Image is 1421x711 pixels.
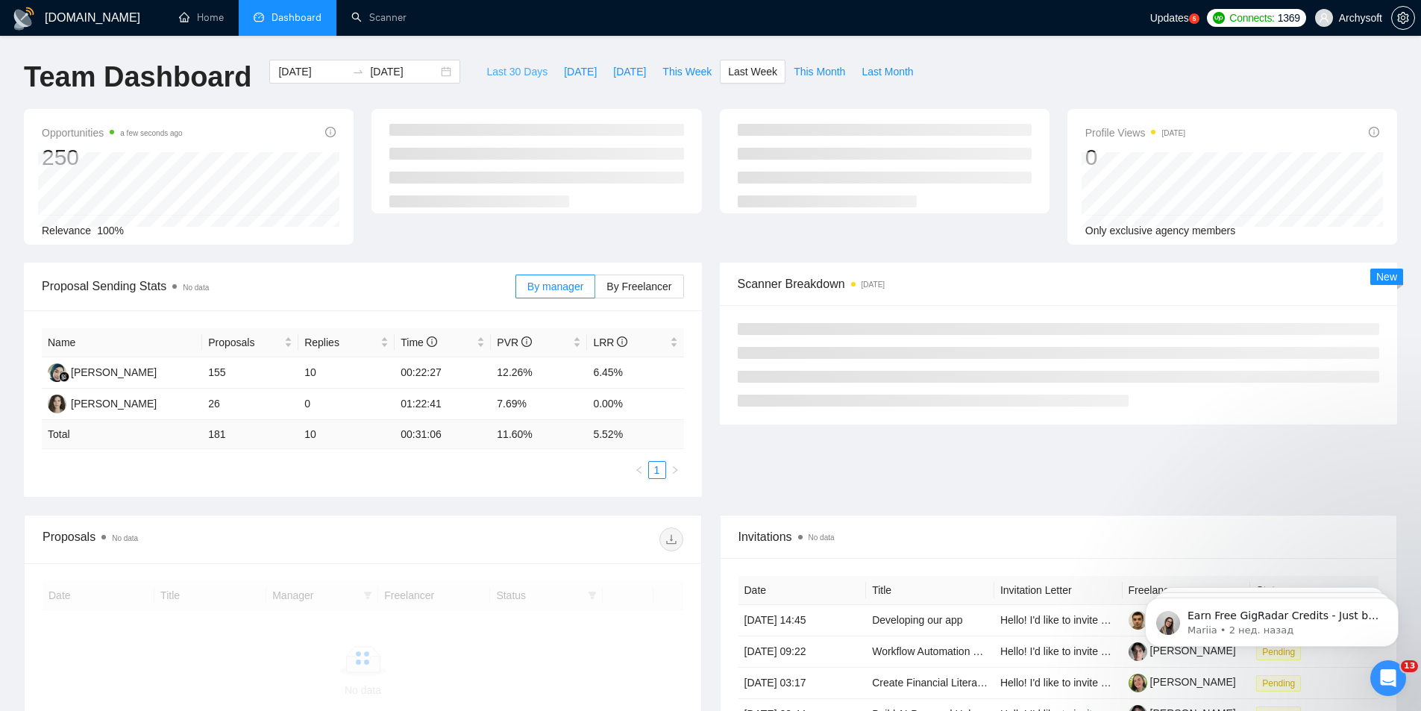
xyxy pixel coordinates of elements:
[1189,13,1199,24] a: 5
[478,60,556,84] button: Last 30 Days
[48,366,157,378] a: NA[PERSON_NAME]
[809,533,835,542] span: No data
[1278,10,1300,26] span: 1369
[491,389,587,420] td: 7.69%
[42,328,202,357] th: Name
[202,357,298,389] td: 155
[24,60,251,95] h1: Team Dashboard
[556,60,605,84] button: [DATE]
[325,127,336,137] span: info-circle
[794,63,845,80] span: This Month
[1370,660,1406,696] iframe: Intercom live chat
[666,461,684,479] li: Next Page
[649,462,665,478] a: 1
[605,60,654,84] button: [DATE]
[202,328,298,357] th: Proposals
[1256,675,1301,692] span: Pending
[1193,16,1196,22] text: 5
[862,281,885,289] time: [DATE]
[606,281,671,292] span: By Freelancer
[48,363,66,382] img: NA
[1392,12,1414,24] span: setting
[208,334,281,351] span: Proposals
[630,461,648,479] li: Previous Page
[352,66,364,78] span: swap-right
[304,334,377,351] span: Replies
[527,281,583,292] span: By manager
[1213,12,1225,24] img: upwork-logo.png
[1376,271,1397,283] span: New
[866,668,994,699] td: Create Financial Literacy Teaching Tool
[97,225,124,237] span: 100%
[298,389,395,420] td: 0
[395,389,491,420] td: 01:22:41
[613,63,646,80] span: [DATE]
[738,527,1379,546] span: Invitations
[395,357,491,389] td: 00:22:27
[1085,124,1185,142] span: Profile Views
[866,576,994,605] th: Title
[298,420,395,449] td: 10
[427,336,437,347] span: info-circle
[872,614,962,626] a: Developing our app
[1161,129,1185,137] time: [DATE]
[862,63,913,80] span: Last Month
[872,645,1043,657] a: Workflow Automation Expert Needed
[866,636,994,668] td: Workflow Automation Expert Needed
[202,420,298,449] td: 181
[1391,12,1415,24] a: setting
[671,466,680,474] span: right
[486,63,548,80] span: Last 30 Days
[59,372,69,382] img: gigradar-bm.png
[1369,127,1379,137] span: info-circle
[42,277,515,295] span: Proposal Sending Stats
[298,357,395,389] td: 10
[587,420,683,449] td: 5.52 %
[1401,660,1418,672] span: 13
[202,389,298,420] td: 26
[278,63,346,80] input: Start date
[593,336,627,348] span: LRR
[1123,566,1421,671] iframe: Intercom notifications сообщение
[1391,6,1415,30] button: setting
[254,12,264,22] span: dashboard
[351,11,407,24] a: searchScanner
[587,357,683,389] td: 6.45%
[71,395,157,412] div: [PERSON_NAME]
[352,66,364,78] span: to
[1229,10,1274,26] span: Connects:
[738,605,867,636] td: [DATE] 14:45
[370,63,438,80] input: End date
[738,576,867,605] th: Date
[120,129,182,137] time: a few seconds ago
[112,534,138,542] span: No data
[272,11,321,24] span: Dashboard
[630,461,648,479] button: left
[635,466,644,474] span: left
[183,284,209,292] span: No data
[491,420,587,449] td: 11.60 %
[866,605,994,636] td: Developing our app
[395,420,491,449] td: 00:31:06
[738,636,867,668] td: [DATE] 09:22
[1085,225,1236,237] span: Only exclusive agency members
[521,336,532,347] span: info-circle
[738,275,1380,293] span: Scanner Breakdown
[1256,677,1307,689] a: Pending
[12,7,36,31] img: logo
[42,225,91,237] span: Relevance
[587,389,683,420] td: 0.00%
[1150,12,1189,24] span: Updates
[1129,674,1147,692] img: c1_IBT_Ivvt5ZrJa-z7gKx_coLZ6m-AqbFI_UuaLGNvQZQd8ANzGKEeHY9i5jcM_WZ
[401,336,436,348] span: Time
[564,63,597,80] span: [DATE]
[654,60,720,84] button: This Week
[491,357,587,389] td: 12.26%
[48,395,66,413] img: AS
[298,328,395,357] th: Replies
[179,11,224,24] a: homeHome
